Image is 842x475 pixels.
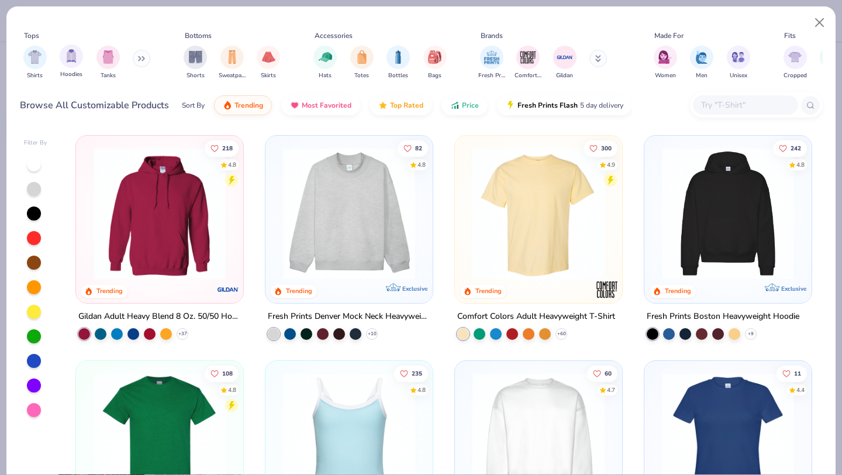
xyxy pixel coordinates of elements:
[60,70,82,79] span: Hoodies
[415,145,422,151] span: 82
[727,46,750,80] div: filter for Unisex
[556,71,573,80] span: Gildan
[392,50,405,64] img: Bottles Image
[655,71,676,80] span: Women
[184,46,207,80] div: filter for Shorts
[478,46,505,80] div: filter for Fresh Prints
[773,140,807,156] button: Like
[605,370,612,376] span: 60
[390,101,423,110] span: Top Rated
[182,100,205,111] div: Sort By
[378,101,388,110] img: TopRated.gif
[187,71,205,80] span: Shorts
[368,331,377,338] span: + 10
[478,46,505,80] button: filter button
[796,160,805,169] div: 4.8
[23,46,47,80] div: filter for Shirts
[219,46,246,80] div: filter for Sweatpants
[610,147,754,280] img: e55d29c3-c55d-459c-bfd9-9b1c499ab3c6
[350,46,374,80] div: filter for Totes
[219,46,246,80] button: filter button
[690,46,713,80] div: filter for Men
[417,160,426,169] div: 4.8
[388,71,408,80] span: Bottles
[370,95,432,115] button: Top Rated
[102,50,115,64] img: Tanks Image
[398,140,428,156] button: Like
[313,46,337,80] div: filter for Hats
[423,46,447,80] button: filter button
[88,147,232,280] img: 01756b78-01f6-4cc6-8d8a-3c30c1a0c8ac
[261,71,276,80] span: Skirts
[394,365,428,381] button: Like
[319,50,332,64] img: Hats Image
[696,71,708,80] span: Men
[556,49,574,66] img: Gildan Image
[27,71,43,80] span: Shirts
[506,101,515,110] img: flash.gif
[219,71,246,80] span: Sweatpants
[60,46,83,80] button: filter button
[268,309,430,324] div: Fresh Prints Denver Mock Neck Heavyweight Sweatshirt
[784,46,807,80] button: filter button
[595,278,619,301] img: Comfort Colors logo
[727,46,750,80] button: filter button
[101,71,116,80] span: Tanks
[387,46,410,80] button: filter button
[319,71,332,80] span: Hats
[65,49,78,63] img: Hoodies Image
[185,30,212,41] div: Bottoms
[313,46,337,80] button: filter button
[748,331,754,338] span: + 9
[607,160,615,169] div: 4.9
[796,385,805,394] div: 4.4
[587,365,617,381] button: Like
[654,30,684,41] div: Made For
[515,46,541,80] button: filter button
[481,30,503,41] div: Brands
[478,71,505,80] span: Fresh Prints
[189,50,202,64] img: Shorts Image
[290,101,299,110] img: most_fav.gif
[24,30,39,41] div: Tops
[658,50,672,64] img: Women Image
[421,147,565,280] img: a90f7c54-8796-4cb2-9d6e-4e9644cfe0fe
[557,331,565,338] span: + 60
[28,50,42,64] img: Shirts Image
[216,278,240,301] img: Gildan logo
[302,101,351,110] span: Most Favorited
[781,285,806,292] span: Exclusive
[356,50,368,64] img: Totes Image
[234,101,263,110] span: Trending
[262,50,275,64] img: Skirts Image
[791,145,801,151] span: 242
[647,309,799,324] div: Fresh Prints Boston Heavyweight Hoodie
[350,46,374,80] button: filter button
[656,147,800,280] img: 91acfc32-fd48-4d6b-bdad-a4c1a30ac3fc
[229,385,237,394] div: 4.8
[423,46,447,80] div: filter for Bags
[60,44,83,79] div: filter for Hoodies
[354,71,369,80] span: Totes
[515,71,541,80] span: Comfort Colors
[78,309,241,324] div: Gildan Adult Heavy Blend 8 Oz. 50/50 Hooded Sweatshirt
[654,46,677,80] div: filter for Women
[223,101,232,110] img: trending.gif
[184,46,207,80] button: filter button
[483,49,501,66] img: Fresh Prints Image
[428,71,441,80] span: Bags
[601,145,612,151] span: 300
[809,12,831,34] button: Close
[690,46,713,80] button: filter button
[214,95,272,115] button: Trending
[515,46,541,80] div: filter for Comfort Colors
[654,46,677,80] button: filter button
[24,139,47,147] div: Filter By
[387,46,410,80] div: filter for Bottles
[580,99,623,112] span: 5 day delivery
[784,46,807,80] div: filter for Cropped
[462,101,479,110] span: Price
[497,95,632,115] button: Fresh Prints Flash5 day delivery
[205,140,239,156] button: Like
[96,46,120,80] button: filter button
